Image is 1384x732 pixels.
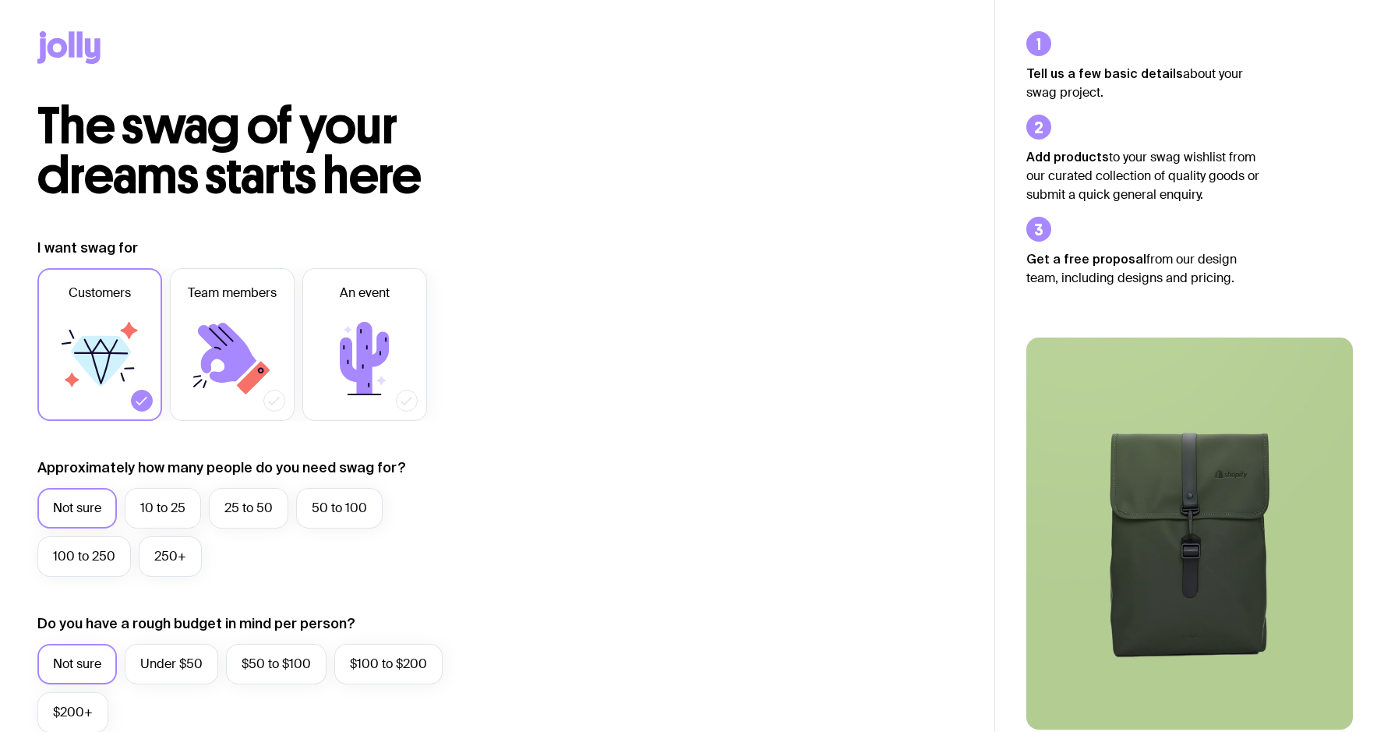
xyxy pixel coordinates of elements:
span: An event [340,284,390,302]
label: I want swag for [37,239,138,257]
label: $100 to $200 [334,644,443,684]
label: Under $50 [125,644,218,684]
span: The swag of your dreams starts here [37,95,422,207]
strong: Tell us a few basic details [1026,66,1183,80]
span: Team members [188,284,277,302]
label: 50 to 100 [296,488,383,529]
label: Not sure [37,644,117,684]
p: about your swag project. [1026,64,1260,102]
strong: Get a free proposal [1026,252,1146,266]
span: Customers [69,284,131,302]
label: 25 to 50 [209,488,288,529]
label: 100 to 250 [37,536,131,577]
label: 250+ [139,536,202,577]
p: from our design team, including designs and pricing. [1026,249,1260,288]
p: to your swag wishlist from our curated collection of quality goods or submit a quick general enqu... [1026,147,1260,204]
label: 10 to 25 [125,488,201,529]
label: Not sure [37,488,117,529]
strong: Add products [1026,150,1109,164]
label: $50 to $100 [226,644,327,684]
label: Do you have a rough budget in mind per person? [37,614,355,633]
label: Approximately how many people do you need swag for? [37,458,406,477]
